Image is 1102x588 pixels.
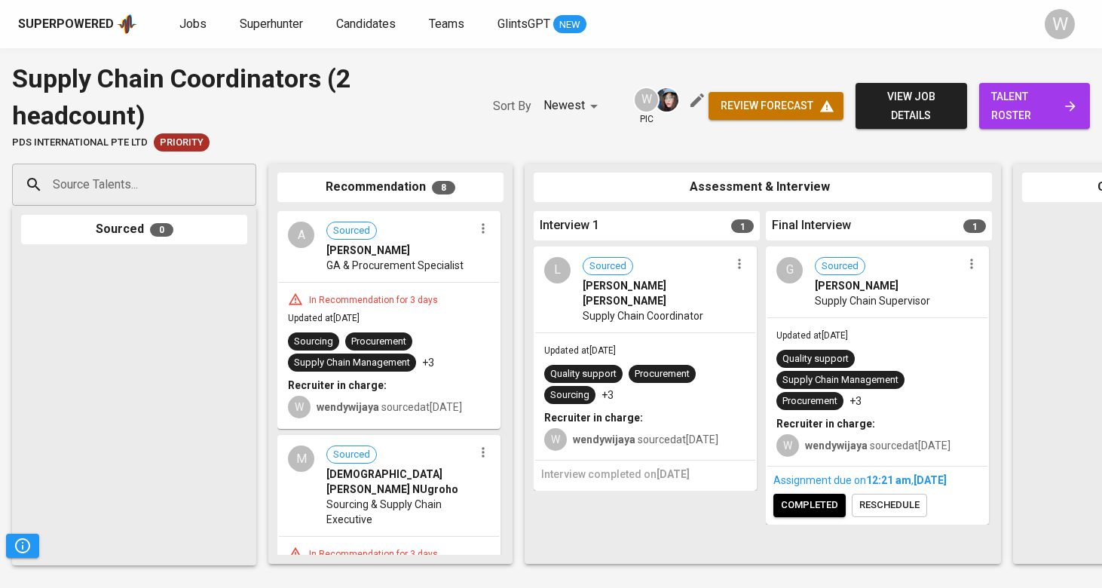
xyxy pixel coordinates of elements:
[544,412,643,424] b: Recruiter in charge:
[782,373,898,387] div: Supply Chain Management
[583,308,703,323] span: Supply Chain Coordinator
[856,83,966,129] button: view job details
[21,215,247,244] div: Sourced
[815,278,898,293] span: [PERSON_NAME]
[573,433,718,446] span: sourced at [DATE]
[317,401,462,413] span: sourced at [DATE]
[721,96,831,115] span: review forecast
[288,313,360,323] span: Updated at [DATE]
[326,497,473,527] span: Sourcing & Supply Chain Executive
[772,217,851,234] span: Final Interview
[351,335,406,349] div: Procurement
[550,388,589,403] div: Sourcing
[534,247,757,491] div: LSourced[PERSON_NAME] [PERSON_NAME]Supply Chain CoordinatorUpdated at[DATE]Quality supportProcure...
[731,219,754,233] span: 1
[550,367,617,381] div: Quality support
[553,17,586,32] span: NEW
[602,387,614,403] p: +3
[288,446,314,472] div: M
[805,439,868,452] b: wendywijaya
[179,17,207,31] span: Jobs
[781,497,838,514] span: completed
[782,352,849,366] div: Quality support
[240,17,303,31] span: Superhunter
[12,60,463,133] div: Supply Chain Coordinators (2 headcount)
[422,355,434,370] p: +3
[776,257,803,283] div: G
[327,224,376,238] span: Sourced
[540,217,599,234] span: Interview 1
[150,223,173,237] span: 0
[326,243,410,258] span: [PERSON_NAME]
[541,467,749,483] h6: Interview completed on
[117,13,137,35] img: app logo
[326,258,464,273] span: GA & Procurement Specialist
[18,16,114,33] div: Superpowered
[866,474,911,486] span: 12:21 AM
[154,133,210,152] div: New Job received from Demand Team
[294,356,410,370] div: Supply Chain Management
[816,259,865,274] span: Sourced
[327,448,376,462] span: Sourced
[277,211,500,429] div: ASourced[PERSON_NAME]GA & Procurement SpecialistIn Recommendation for 3 daysUpdated at[DATE]Sourc...
[248,183,251,186] button: Open
[288,222,314,248] div: A
[288,379,387,391] b: Recruiter in charge:
[766,247,989,525] div: GSourced[PERSON_NAME]Supply Chain SupervisorUpdated at[DATE]Quality supportSupply Chain Managemen...
[18,13,137,35] a: Superpoweredapp logo
[429,15,467,34] a: Teams
[583,278,730,308] span: [PERSON_NAME] [PERSON_NAME]
[868,87,954,124] span: view job details
[633,87,660,126] div: pic
[277,173,504,202] div: Recommendation
[849,394,862,409] p: +3
[776,418,875,430] b: Recruiter in charge:
[991,87,1078,124] span: talent roster
[544,428,567,451] div: W
[782,394,837,409] div: Procurement
[776,434,799,457] div: W
[6,534,39,558] button: Pipeline Triggers
[709,92,843,120] button: review forecast
[776,330,848,341] span: Updated at [DATE]
[326,467,473,497] span: [DEMOGRAPHIC_DATA][PERSON_NAME] NUgroho
[544,257,571,283] div: L
[657,468,690,480] span: [DATE]
[493,97,531,115] p: Sort By
[303,548,444,561] div: In Recommendation for 3 days
[805,439,950,452] span: sourced at [DATE]
[432,181,455,194] span: 8
[543,92,603,120] div: Newest
[154,136,210,150] span: Priority
[534,173,992,202] div: Assessment & Interview
[963,219,986,233] span: 1
[317,401,379,413] b: wendywijaya
[583,259,632,274] span: Sourced
[979,83,1090,129] a: talent roster
[336,15,399,34] a: Candidates
[497,15,586,34] a: GlintsGPT NEW
[573,433,635,446] b: wendywijaya
[773,473,981,488] div: Assignment due on ,
[633,87,660,113] div: W
[288,396,311,418] div: W
[336,17,396,31] span: Candidates
[815,293,930,308] span: Supply Chain Supervisor
[12,136,148,150] span: PDS International Pte Ltd
[240,15,306,34] a: Superhunter
[179,15,210,34] a: Jobs
[635,367,690,381] div: Procurement
[852,494,927,517] button: reschedule
[497,17,550,31] span: GlintsGPT
[543,96,585,115] p: Newest
[914,474,947,486] span: [DATE]
[859,497,920,514] span: reschedule
[1045,9,1075,39] div: W
[303,294,444,307] div: In Recommendation for 3 days
[655,88,678,112] img: diazagista@glints.com
[544,345,616,356] span: Updated at [DATE]
[429,17,464,31] span: Teams
[773,494,846,517] button: completed
[294,335,333,349] div: Sourcing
